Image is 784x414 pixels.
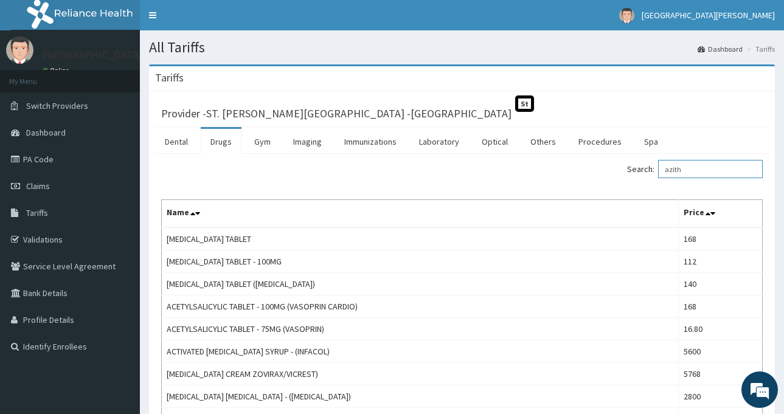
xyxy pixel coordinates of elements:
a: Optical [472,129,518,154]
td: 168 [678,295,762,318]
td: 2800 [678,385,762,408]
td: 112 [678,250,762,273]
input: Search: [658,160,763,178]
td: ACTIVATED [MEDICAL_DATA] SYRUP - (INFACOL) [162,340,679,363]
td: 140 [678,273,762,295]
a: Spa [634,129,668,154]
h1: All Tariffs [149,40,775,55]
h3: Tariffs [155,72,184,83]
td: [MEDICAL_DATA] CREAM ZOVIRAX/VICREST) [162,363,679,385]
span: We're online! [71,128,168,250]
td: 16.80 [678,318,762,340]
a: Laboratory [409,129,469,154]
a: Dashboard [698,44,743,54]
li: Tariffs [744,44,775,54]
img: User Image [619,8,634,23]
textarea: Type your message and hit 'Enter' [6,281,232,323]
p: [GEOGRAPHIC_DATA][PERSON_NAME] [43,49,223,60]
th: Price [678,200,762,228]
a: Procedures [569,129,631,154]
td: [MEDICAL_DATA] TABLET - 100MG [162,250,679,273]
img: d_794563401_company_1708531726252_794563401 [23,61,49,91]
h3: Provider - ST. [PERSON_NAME][GEOGRAPHIC_DATA] -[GEOGRAPHIC_DATA] [161,108,512,119]
a: Gym [245,129,280,154]
div: Chat with us now [63,68,204,84]
a: Online [43,66,72,75]
a: Others [521,129,566,154]
a: Drugs [201,129,241,154]
td: 5600 [678,340,762,363]
a: Dental [155,129,198,154]
a: Imaging [283,129,331,154]
td: [MEDICAL_DATA] [MEDICAL_DATA] - ([MEDICAL_DATA]) [162,385,679,408]
span: Switch Providers [26,100,88,111]
td: 5768 [678,363,762,385]
td: [MEDICAL_DATA] TABLET ([MEDICAL_DATA]) [162,273,679,295]
th: Name [162,200,679,228]
a: Immunizations [335,129,406,154]
span: St [515,95,534,112]
span: Claims [26,181,50,191]
div: Minimize live chat window [199,6,229,35]
span: [GEOGRAPHIC_DATA][PERSON_NAME] [642,10,775,21]
td: ACETYLSALICYLIC TABLET - 100MG (VASOPRIN CARDIO) [162,295,679,318]
span: Tariffs [26,207,48,218]
span: Dashboard [26,127,66,138]
td: [MEDICAL_DATA] TABLET [162,227,679,250]
td: 168 [678,227,762,250]
td: ACETYLSALICYLIC TABLET - 75MG (VASOPRIN) [162,318,679,340]
label: Search: [627,160,763,178]
img: User Image [6,36,33,64]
